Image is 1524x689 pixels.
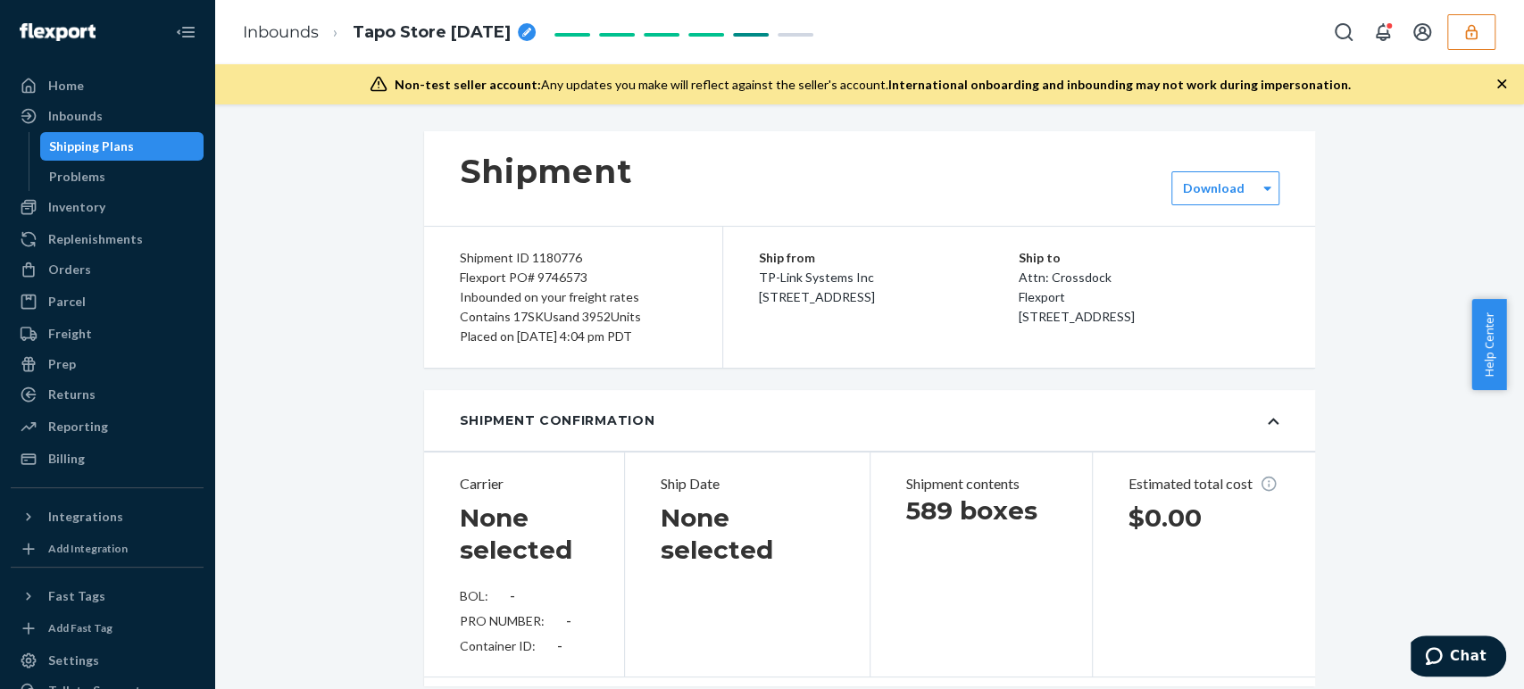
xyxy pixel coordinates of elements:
[40,132,204,161] a: Shipping Plans
[1365,14,1401,50] button: Open notifications
[11,71,204,100] a: Home
[557,637,562,655] div: -
[460,502,589,566] h1: None selected
[1128,474,1279,494] p: Estimated total cost
[1019,268,1279,287] p: Attn: Crossdock
[395,76,1351,94] div: Any updates you make will reflect against the seller's account.
[1183,179,1245,197] label: Download
[1019,309,1135,324] span: [STREET_ADDRESS]
[229,6,550,59] ol: breadcrumbs
[11,646,204,675] a: Settings
[11,538,204,560] a: Add Integration
[11,412,204,441] a: Reporting
[11,255,204,284] a: Orders
[11,225,204,253] a: Replenishments
[1471,299,1506,390] button: Help Center
[460,153,632,190] h1: Shipment
[906,494,1057,527] h1: 589 boxes
[20,23,96,41] img: Flexport logo
[460,327,687,346] div: Placed on [DATE] 4:04 pm PDT
[460,587,589,605] div: BOL:
[661,502,833,566] h1: None selected
[460,248,687,268] div: Shipment ID 1180776
[48,198,105,216] div: Inventory
[48,587,105,605] div: Fast Tags
[460,474,589,494] p: Carrier
[460,411,655,429] div: Shipment Confirmation
[395,77,541,92] span: Non-test seller account:
[11,582,204,610] button: Fast Tags
[49,168,105,186] div: Problems
[1326,14,1362,50] button: Open Search Box
[460,307,687,327] div: Contains 17 SKUs and 3952 Units
[48,541,128,556] div: Add Integration
[48,77,84,95] div: Home
[566,612,571,630] div: -
[48,620,112,635] div: Add Fast Tag
[11,102,204,130] a: Inbounds
[353,21,511,45] span: Tapo Store 05.16.25
[48,652,99,669] div: Settings
[48,386,96,403] div: Returns
[11,350,204,378] a: Prep
[11,287,204,316] a: Parcel
[11,618,204,639] a: Add Fast Tag
[48,107,103,125] div: Inbounds
[11,320,204,348] a: Freight
[48,418,108,436] div: Reporting
[48,261,91,278] div: Orders
[1019,287,1279,307] p: Flexport
[1128,502,1279,534] h1: $0.00
[1404,14,1440,50] button: Open account menu
[11,444,204,473] a: Billing
[759,270,875,304] span: TP-Link Systems Inc [STREET_ADDRESS]
[11,380,204,409] a: Returns
[11,502,204,531] button: Integrations
[168,14,204,50] button: Close Navigation
[460,287,687,307] div: Inbounded on your freight rates
[759,248,1020,268] p: Ship from
[906,474,1057,494] p: Shipment contents
[460,637,589,655] div: Container ID:
[243,22,319,42] a: Inbounds
[48,355,76,373] div: Prep
[48,508,123,526] div: Integrations
[48,293,86,311] div: Parcel
[1019,248,1279,268] p: Ship to
[48,450,85,468] div: Billing
[49,137,134,155] div: Shipping Plans
[11,193,204,221] a: Inventory
[661,474,833,494] p: Ship Date
[888,77,1351,92] span: International onboarding and inbounding may not work during impersonation.
[40,162,204,191] a: Problems
[48,325,92,343] div: Freight
[460,612,589,630] div: PRO NUMBER:
[48,230,143,248] div: Replenishments
[460,268,687,287] div: Flexport PO# 9746573
[510,587,515,605] div: -
[1411,635,1506,680] iframe: Opens a widget where you can chat to one of our agents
